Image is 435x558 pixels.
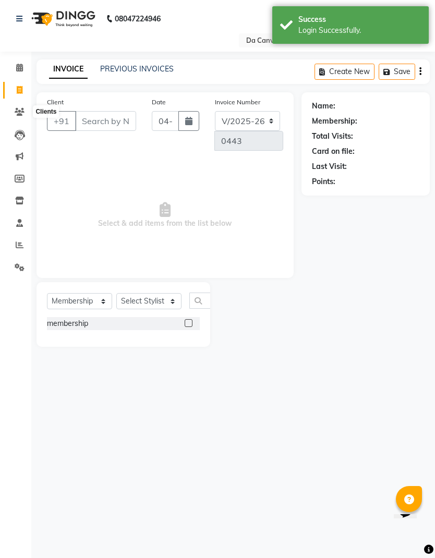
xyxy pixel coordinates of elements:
div: Card on file: [312,146,355,157]
label: Client [47,98,64,107]
label: Invoice Number [215,98,260,107]
label: Date [152,98,166,107]
div: Membership: [312,116,357,127]
div: Total Visits: [312,131,353,142]
div: Success [298,14,421,25]
div: Clients [33,105,59,118]
input: Search by Name/Mobile/Email/Code [75,111,136,131]
div: Login Successfully. [298,25,421,36]
a: INVOICE [49,60,88,79]
div: Points: [312,176,335,187]
input: Search [189,293,214,309]
img: logo [27,4,98,33]
div: Name: [312,101,335,112]
button: +91 [47,111,76,131]
button: Save [379,64,415,80]
span: Select & add items from the list below [47,163,283,268]
a: PREVIOUS INVOICES [100,64,174,74]
button: Create New [315,64,374,80]
div: membership [47,318,88,329]
div: Last Visit: [312,161,347,172]
iframe: chat widget [390,514,425,548]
